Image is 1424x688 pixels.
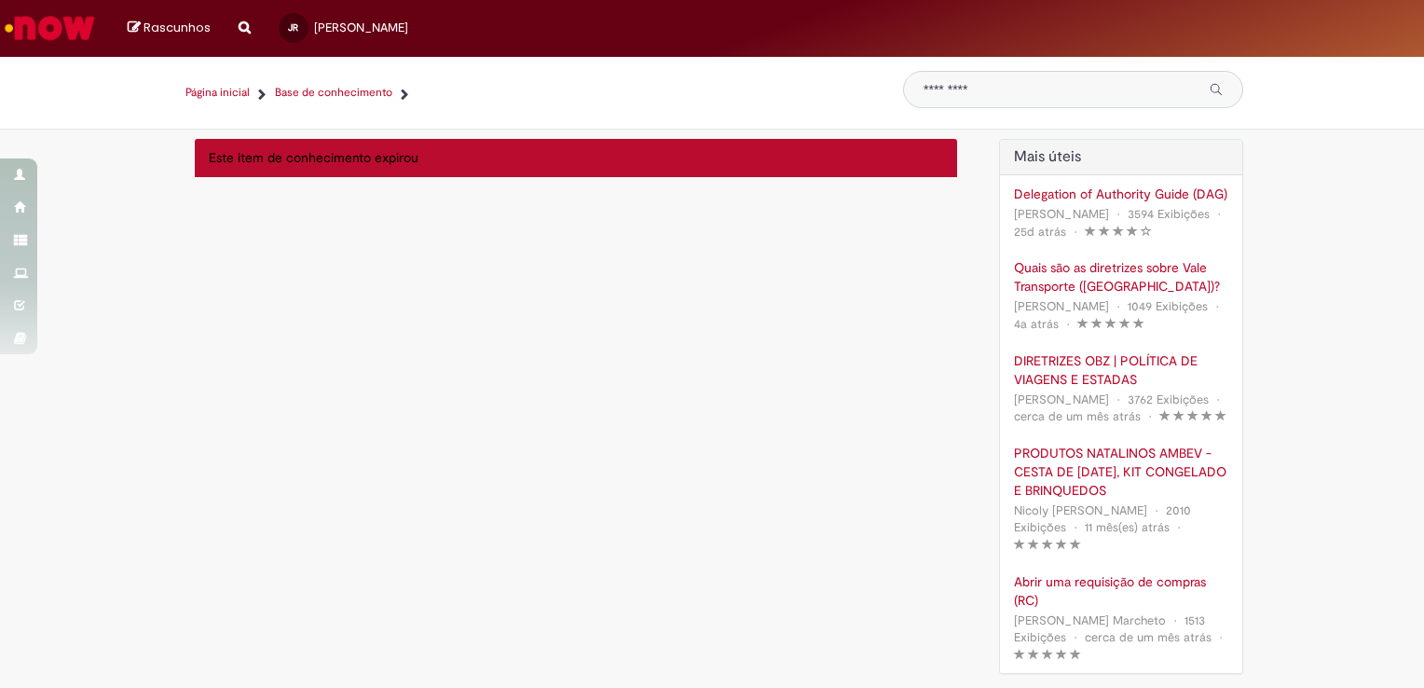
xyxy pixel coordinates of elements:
[1014,502,1191,536] span: 2010 Exibições
[1014,206,1109,222] span: [PERSON_NAME]
[1014,444,1229,500] a: PRODUTOS NATALINOS AMBEV - CESTA DE [DATE], KIT CONGELADO E BRINQUEDOS
[1000,175,1243,673] div: Artigos Mais Úteis
[275,85,392,101] a: Base de conhecimento
[1014,351,1229,389] a: DIRETRIZES OBZ | POLÍTICA DE VIAGENS E ESTADAS
[1014,185,1229,203] a: Delegation of Authority Guide (DAG)
[1144,404,1156,429] span: •
[1173,515,1184,540] span: •
[144,19,211,36] span: Rascunhos
[1212,294,1223,319] span: •
[1014,298,1109,314] span: [PERSON_NAME]
[1128,392,1209,407] span: 3762 Exibições
[1085,629,1212,645] time: 29/07/2025 17:40:52
[1170,608,1181,633] span: •
[1014,408,1141,424] time: 29/07/2025 17:40:49
[185,85,250,101] a: Página inicial
[314,20,408,35] span: [PERSON_NAME]
[1070,219,1081,244] span: •
[1085,519,1170,535] time: 01/10/2024 16:25:30
[1113,387,1124,412] span: •
[1014,224,1066,240] span: 25d atrás
[1113,201,1124,227] span: •
[1128,298,1208,314] span: 1049 Exibições
[1014,392,1109,407] span: [PERSON_NAME]
[1212,387,1224,412] span: •
[195,139,957,177] div: Este item de conhecimento expirou
[1062,311,1074,337] span: •
[1085,629,1212,645] span: cerca de um mês atrás
[1014,316,1059,332] span: 4a atrás
[1128,206,1210,222] span: 3594 Exibições
[1014,316,1059,332] time: 29/10/2021 14:50:07
[1215,625,1226,650] span: •
[1085,519,1170,535] span: 11 mês(es) atrás
[1014,502,1147,518] span: Nicoly [PERSON_NAME]
[1070,515,1081,540] span: •
[1014,408,1141,424] span: cerca de um mês atrás
[1014,612,1166,628] span: [PERSON_NAME] Marcheto
[1070,625,1081,650] span: •
[1014,612,1205,646] span: 1513 Exibições
[1213,201,1225,227] span: •
[128,20,211,37] a: Rascunhos
[2,9,98,47] img: ServiceNow
[1014,572,1229,610] a: Abrir uma requisição de compras (RC)
[1014,224,1066,240] time: 04/08/2025 15:44:51
[1113,294,1124,319] span: •
[288,21,298,34] span: JR
[1014,258,1229,296] a: Quais são as diretrizes sobre Vale Transporte ([GEOGRAPHIC_DATA])?
[1151,498,1162,523] span: •
[1014,149,1229,166] h2: Artigos Mais Úteis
